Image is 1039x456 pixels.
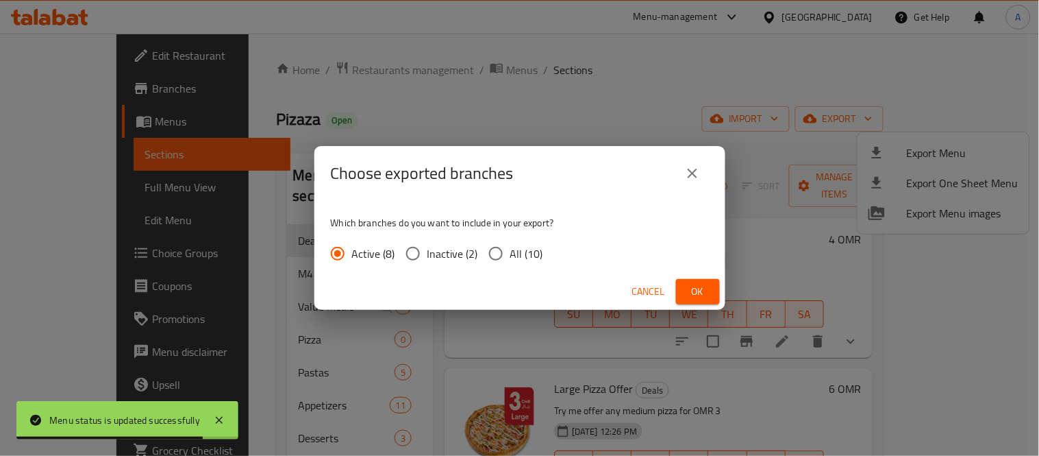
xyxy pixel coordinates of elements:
h2: Choose exported branches [331,163,514,184]
span: Ok [687,283,709,300]
div: Menu status is updated successfully [49,413,200,428]
button: Ok [676,279,720,304]
button: close [676,157,709,190]
span: All (10) [510,245,543,262]
span: Active (8) [352,245,395,262]
span: Inactive (2) [427,245,478,262]
button: Cancel [627,279,671,304]
p: Which branches do you want to include in your export? [331,216,709,230]
span: Cancel [632,283,665,300]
